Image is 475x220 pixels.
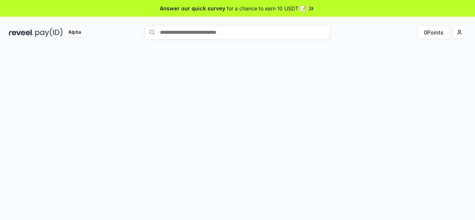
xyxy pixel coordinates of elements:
span: Answer our quick survey [160,4,225,12]
div: Alpha [64,28,85,37]
img: reveel_dark [9,28,34,37]
button: 0Points [417,26,450,39]
img: pay_id [35,28,63,37]
span: for a chance to earn 10 USDT 📝 [227,4,306,12]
